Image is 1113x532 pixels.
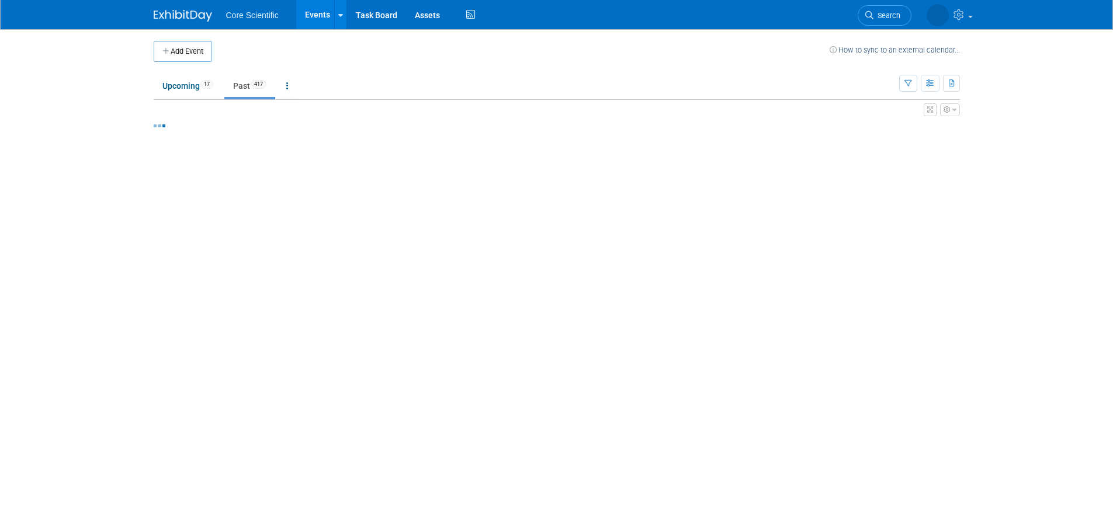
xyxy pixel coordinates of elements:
[224,75,275,97] a: Past417
[154,75,222,97] a: Upcoming17
[251,80,266,89] span: 417
[858,5,911,26] a: Search
[154,10,212,22] img: ExhibitDay
[226,11,279,20] span: Core Scientific
[927,4,949,26] img: Alyona Yurchenko
[200,80,213,89] span: 17
[154,41,212,62] button: Add Event
[873,11,900,20] span: Search
[154,124,165,127] img: loading...
[830,46,960,54] a: How to sync to an external calendar...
